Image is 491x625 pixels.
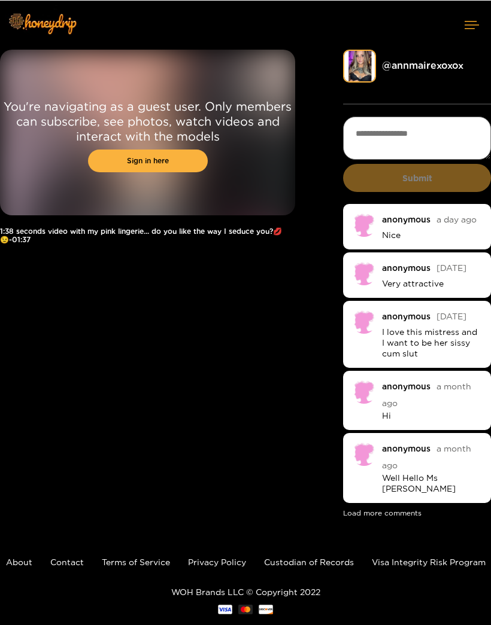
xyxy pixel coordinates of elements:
[88,149,208,172] a: Sign in here
[382,326,482,358] p: I love this mistress and I want to be her sissy cum slut
[102,557,170,566] a: Terms of Service
[352,261,376,285] img: no-avatar.png
[50,557,84,566] a: Contact
[382,229,482,240] p: Nice
[382,410,482,420] p: Hi
[382,263,431,272] div: anonymous
[382,381,431,390] div: anonymous
[382,443,431,452] div: anonymous
[372,557,486,566] a: Visa Integrity Risk Program
[382,214,431,223] div: anonymous
[264,557,354,566] a: Custodian of Records
[188,557,246,566] a: Privacy Policy
[382,311,431,320] div: anonymous
[382,472,482,493] p: Well Hello Ms [PERSON_NAME]
[382,59,463,70] a: @ annmairexoxox
[6,557,32,566] a: About
[352,379,376,403] img: no-avatar.png
[352,212,376,236] img: no-avatar.png
[437,214,477,223] span: a day ago
[343,49,376,82] img: annmairexoxox
[343,508,422,517] button: Load more comments
[437,263,466,272] span: [DATE]
[352,441,376,465] img: no-avatar.png
[382,278,482,288] p: Very attractive
[437,311,466,320] span: [DATE]
[352,309,376,333] img: no-avatar.png
[343,163,491,191] button: Submit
